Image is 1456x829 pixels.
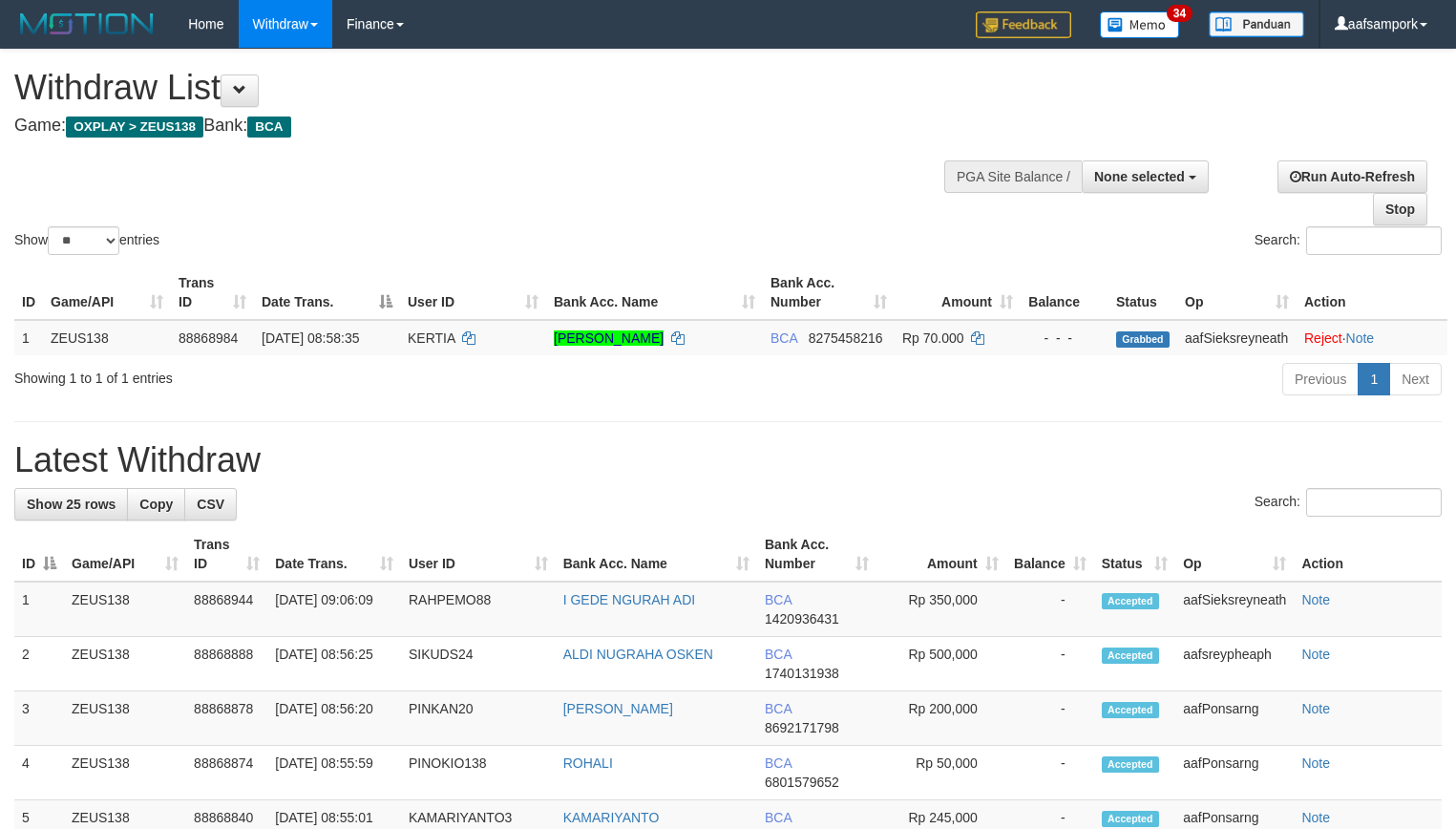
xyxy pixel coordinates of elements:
[179,330,238,346] span: 88868984
[267,637,401,691] td: [DATE] 08:56:25
[1301,701,1330,716] a: Note
[247,117,290,138] span: BCA
[563,592,695,607] a: I GEDE NGURAH ADI
[1006,582,1094,637] td: -
[1304,330,1342,346] a: Reject
[1006,691,1094,746] td: -
[64,637,186,691] td: ZEUS138
[1389,363,1442,395] a: Next
[1301,810,1330,825] a: Note
[14,488,128,521] a: Show 25 rows
[1282,363,1359,395] a: Previous
[1306,488,1442,517] input: Search:
[408,330,455,346] span: KERTIA
[1306,226,1442,255] input: Search:
[64,746,186,800] td: ZEUS138
[1175,746,1294,800] td: aafPonsarng
[1100,11,1180,38] img: Button%20Memo.svg
[876,691,1006,746] td: Rp 200,000
[14,320,43,355] td: 1
[1028,329,1101,348] div: - - -
[267,691,401,746] td: [DATE] 08:56:20
[1094,527,1175,582] th: Status: activate to sort column ascending
[14,117,952,136] h4: Game: Bank:
[43,320,171,355] td: ZEUS138
[14,582,64,637] td: 1
[1373,193,1427,225] a: Stop
[14,361,592,388] div: Showing 1 to 1 of 1 entries
[563,647,713,662] a: ALDI NUGRAHA OSKEN
[64,527,186,582] th: Game/API: activate to sort column ascending
[1175,637,1294,691] td: aafsreypheaph
[1301,592,1330,607] a: Note
[765,592,791,607] span: BCA
[1177,320,1297,355] td: aafSieksreyneath
[64,691,186,746] td: ZEUS138
[14,637,64,691] td: 2
[1175,527,1294,582] th: Op: activate to sort column ascending
[197,497,224,512] span: CSV
[262,330,359,346] span: [DATE] 08:58:35
[1167,5,1192,22] span: 34
[1021,266,1108,320] th: Balance
[902,330,964,346] span: Rp 70.000
[876,637,1006,691] td: Rp 500,000
[944,160,1082,193] div: PGA Site Balance /
[765,666,839,681] span: Copy 1740131938 to clipboard
[1006,637,1094,691] td: -
[186,527,267,582] th: Trans ID: activate to sort column ascending
[401,637,556,691] td: SIKUDS24
[976,11,1071,38] img: Feedback.jpg
[14,441,1442,479] h1: Latest Withdraw
[66,117,203,138] span: OXPLAY > ZEUS138
[1301,755,1330,771] a: Note
[556,527,757,582] th: Bank Acc. Name: activate to sort column ascending
[546,266,763,320] th: Bank Acc. Name: activate to sort column ascending
[267,527,401,582] th: Date Trans.: activate to sort column ascending
[1102,648,1159,664] span: Accepted
[1175,691,1294,746] td: aafPonsarng
[563,810,660,825] a: KAMARIYANTO
[186,691,267,746] td: 88868878
[1108,266,1177,320] th: Status
[1177,266,1297,320] th: Op: activate to sort column ascending
[1102,756,1159,773] span: Accepted
[1175,582,1294,637] td: aafSieksreyneath
[876,582,1006,637] td: Rp 350,000
[184,488,237,521] a: CSV
[43,266,171,320] th: Game/API: activate to sort column ascending
[1255,226,1442,255] label: Search:
[401,582,556,637] td: RAHPEMO88
[254,266,400,320] th: Date Trans.: activate to sort column descending
[14,691,64,746] td: 3
[401,691,556,746] td: PINKAN20
[765,611,839,627] span: Copy 1420936431 to clipboard
[48,226,119,255] select: Showentries
[765,810,791,825] span: BCA
[895,266,1021,320] th: Amount: activate to sort column ascending
[765,775,839,790] span: Copy 6801579652 to clipboard
[1082,160,1209,193] button: None selected
[1006,746,1094,800] td: -
[171,266,254,320] th: Trans ID: activate to sort column ascending
[186,637,267,691] td: 88868888
[14,226,159,255] label: Show entries
[14,746,64,800] td: 4
[400,266,546,320] th: User ID: activate to sort column ascending
[1301,647,1330,662] a: Note
[765,755,791,771] span: BCA
[563,755,613,771] a: ROHALI
[770,330,797,346] span: BCA
[14,10,159,38] img: MOTION_logo.png
[1006,527,1094,582] th: Balance: activate to sort column ascending
[267,746,401,800] td: [DATE] 08:55:59
[563,701,673,716] a: [PERSON_NAME]
[401,527,556,582] th: User ID: activate to sort column ascending
[127,488,185,521] a: Copy
[554,330,664,346] a: [PERSON_NAME]
[186,582,267,637] td: 88868944
[765,647,791,662] span: BCA
[757,527,876,582] th: Bank Acc. Number: activate to sort column ascending
[1209,11,1304,37] img: panduan.png
[64,582,186,637] td: ZEUS138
